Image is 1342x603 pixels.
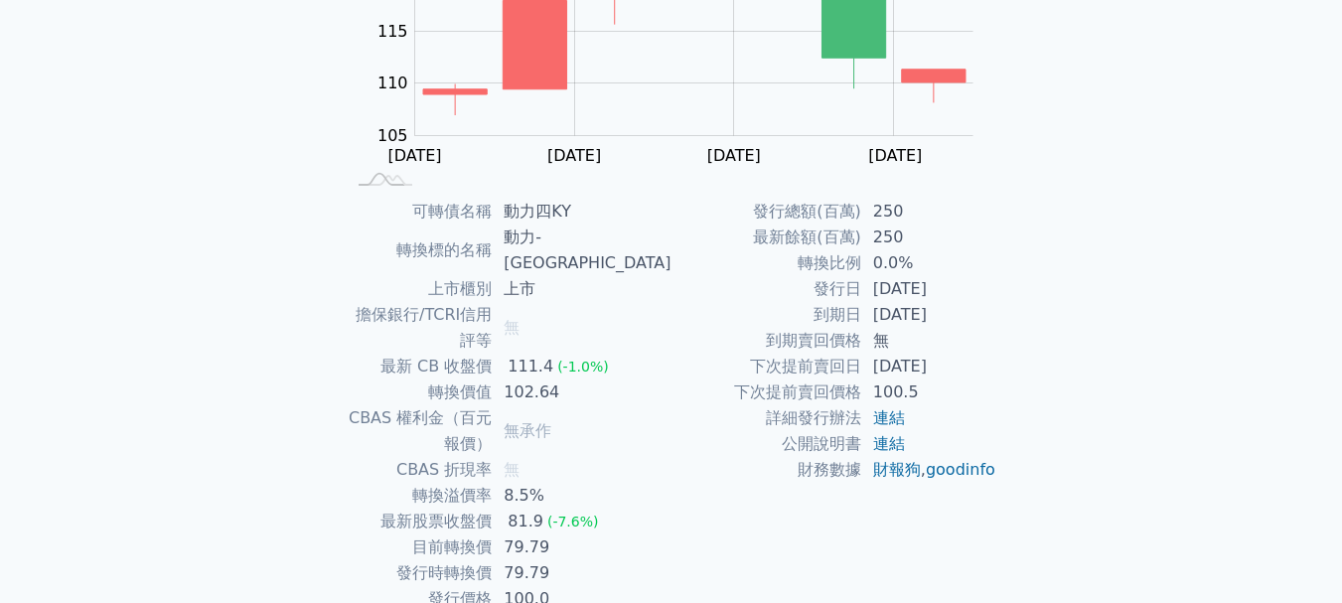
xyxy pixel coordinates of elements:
[671,276,861,302] td: 發行日
[346,302,493,354] td: 擔保銀行/TCRI信用評等
[861,457,997,483] td: ,
[861,250,997,276] td: 0.0%
[346,276,493,302] td: 上市櫃別
[346,199,493,225] td: 可轉債名稱
[388,146,442,165] tspan: [DATE]
[492,225,671,276] td: 動力-[GEOGRAPHIC_DATA]
[492,534,671,560] td: 79.79
[873,434,905,453] a: 連結
[346,354,493,379] td: 最新 CB 收盤價
[504,318,520,337] span: 無
[671,225,861,250] td: 最新餘額(百萬)
[671,250,861,276] td: 轉換比例
[926,460,995,479] a: goodinfo
[492,560,671,586] td: 79.79
[671,199,861,225] td: 發行總額(百萬)
[547,146,601,165] tspan: [DATE]
[492,483,671,509] td: 8.5%
[346,509,493,534] td: 最新股票收盤價
[377,126,408,145] tspan: 105
[861,199,997,225] td: 250
[346,457,493,483] td: CBAS 折現率
[671,457,861,483] td: 財務數據
[873,460,921,479] a: 財報狗
[346,405,493,457] td: CBAS 權利金（百元報價）
[377,74,408,92] tspan: 110
[671,302,861,328] td: 到期日
[346,483,493,509] td: 轉換溢價率
[873,408,905,427] a: 連結
[671,354,861,379] td: 下次提前賣回日
[346,560,493,586] td: 發行時轉換價
[504,509,547,534] div: 81.9
[671,405,861,431] td: 詳細發行辦法
[868,146,922,165] tspan: [DATE]
[671,379,861,405] td: 下次提前賣回價格
[861,328,997,354] td: 無
[504,421,551,440] span: 無承作
[346,379,493,405] td: 轉換價值
[492,276,671,302] td: 上市
[492,199,671,225] td: 動力四KY
[547,514,599,529] span: (-7.6%)
[671,328,861,354] td: 到期賣回價格
[492,379,671,405] td: 102.64
[346,534,493,560] td: 目前轉換價
[707,146,761,165] tspan: [DATE]
[861,276,997,302] td: [DATE]
[377,22,408,41] tspan: 115
[861,354,997,379] td: [DATE]
[557,359,609,375] span: (-1.0%)
[504,354,557,379] div: 111.4
[346,225,493,276] td: 轉換標的名稱
[861,225,997,250] td: 250
[671,431,861,457] td: 公開說明書
[861,302,997,328] td: [DATE]
[504,460,520,479] span: 無
[861,379,997,405] td: 100.5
